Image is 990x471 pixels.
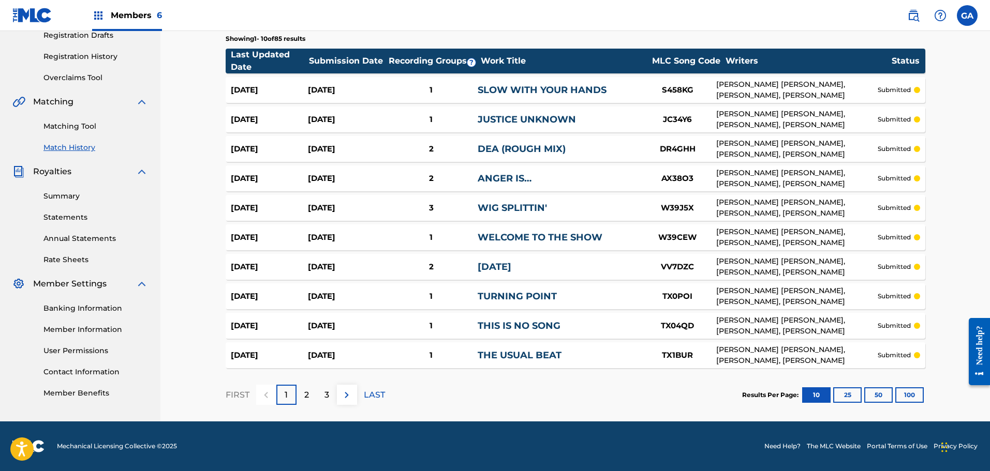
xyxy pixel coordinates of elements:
span: Member Settings [33,278,107,290]
div: [PERSON_NAME] [PERSON_NAME], [PERSON_NAME], [PERSON_NAME] [716,315,877,337]
div: [DATE] [231,173,308,185]
span: 6 [157,10,162,20]
button: 10 [802,387,831,403]
a: Need Help? [764,442,801,451]
div: User Menu [957,5,978,26]
div: [DATE] [308,261,385,273]
div: [DATE] [308,320,385,332]
p: submitted [878,321,911,330]
p: FIRST [226,389,249,401]
div: [DATE] [308,202,385,214]
div: JC34Y6 [639,114,716,126]
a: Rate Sheets [43,254,148,265]
div: [DATE] [231,261,308,273]
a: THE USUAL BEAT [478,350,562,361]
div: [PERSON_NAME] [PERSON_NAME], [PERSON_NAME], [PERSON_NAME] [716,109,877,130]
a: Matching Tool [43,121,148,132]
img: logo [12,440,45,452]
div: Submission Date [309,55,387,67]
div: [DATE] [231,114,308,126]
div: [DATE] [231,320,308,332]
div: MLC Song Code [647,55,725,67]
div: S458KG [639,84,716,96]
div: [DATE] [231,143,308,155]
div: TX04QD [639,320,716,332]
div: 2 [385,261,478,273]
p: 1 [285,389,288,401]
a: Statements [43,212,148,223]
div: 2 [385,143,478,155]
span: Matching [33,96,73,108]
a: [DATE] [478,261,511,272]
div: Last Updated Date [231,49,308,73]
div: [DATE] [308,291,385,302]
div: 1 [385,291,478,302]
img: expand [136,96,148,108]
span: Mechanical Licensing Collective © 2025 [57,442,177,451]
div: Status [892,55,920,67]
div: Work Title [481,55,646,67]
a: JUSTICE UNKNOWN [478,114,576,125]
div: [DATE] [308,350,385,361]
a: TURNING POINT [478,291,557,302]
img: search [907,9,920,22]
p: Results Per Page: [742,390,801,400]
div: [PERSON_NAME] [PERSON_NAME], [PERSON_NAME], [PERSON_NAME] [716,256,877,278]
a: Public Search [903,5,924,26]
div: [PERSON_NAME] [PERSON_NAME], [PERSON_NAME], [PERSON_NAME] [716,285,877,307]
p: Showing 1 - 10 of 85 results [226,34,305,43]
a: Summary [43,191,148,202]
div: [DATE] [308,143,385,155]
p: LAST [364,389,385,401]
a: Portal Terms of Use [867,442,927,451]
a: DEA (ROUGH MIX) [478,143,566,155]
div: [PERSON_NAME] [PERSON_NAME], [PERSON_NAME], [PERSON_NAME] [716,226,877,248]
img: help [934,9,947,22]
span: Royalties [33,165,71,178]
p: submitted [878,174,911,183]
div: [DATE] [231,232,308,244]
iframe: Chat Widget [938,421,990,471]
a: The MLC Website [807,442,861,451]
button: 25 [833,387,862,403]
p: submitted [878,144,911,154]
a: Banking Information [43,303,148,314]
p: 2 [304,389,309,401]
div: Writers [726,55,891,67]
img: expand [136,165,148,178]
p: 3 [324,389,329,401]
div: [DATE] [308,114,385,126]
div: Recording Groups [387,55,480,67]
div: [PERSON_NAME] [PERSON_NAME], [PERSON_NAME], [PERSON_NAME] [716,168,877,189]
div: [PERSON_NAME] [PERSON_NAME], [PERSON_NAME], [PERSON_NAME] [716,79,877,101]
img: Royalties [12,165,25,178]
span: Members [111,9,162,21]
button: 100 [895,387,924,403]
p: submitted [878,85,911,95]
img: Top Rightsholders [92,9,105,22]
div: W39J5X [639,202,716,214]
img: expand [136,278,148,290]
p: submitted [878,203,911,212]
a: Registration Drafts [43,30,148,41]
a: Registration History [43,51,148,62]
div: TX0POI [639,291,716,302]
div: W39CEW [639,232,716,244]
a: THIS IS NO SONG [478,320,560,331]
a: Member Information [43,324,148,335]
img: Member Settings [12,278,25,290]
iframe: Resource Center [961,310,990,393]
a: ANGER IS… [478,173,531,184]
div: [DATE] [231,291,308,302]
div: Drag [941,432,948,463]
div: 1 [385,350,478,361]
div: [DATE] [308,173,385,185]
div: DR4GHH [639,143,716,155]
a: Annual Statements [43,233,148,244]
p: submitted [878,262,911,271]
div: TX1BUR [639,350,716,361]
div: 1 [385,114,478,126]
